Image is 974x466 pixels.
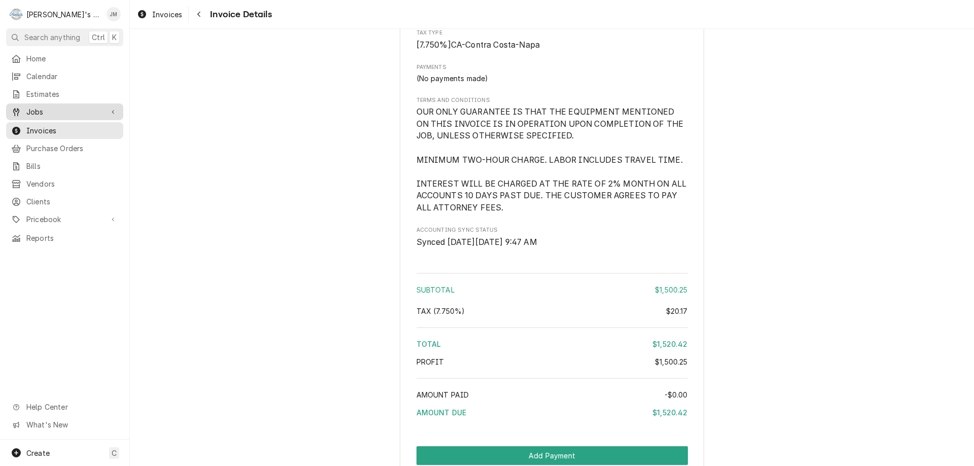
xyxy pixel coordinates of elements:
button: Search anythingCtrlK [6,28,123,46]
div: Accounting Sync Status [416,226,688,248]
a: Calendar [6,68,123,85]
div: R [9,7,23,21]
span: C [112,448,117,458]
span: Tax Type [416,39,688,51]
a: Go to Help Center [6,399,123,415]
span: [6.25%] California State [1%] California, Contra Costa County [0.5%] California, Napa County Dist... [416,307,465,315]
div: Tax [416,306,688,316]
div: $1,500.25 [655,356,687,367]
a: Vendors [6,175,123,192]
a: Go to Jobs [6,103,123,120]
span: Reports [26,233,118,243]
div: Subtotal [416,284,688,295]
a: Invoices [133,6,186,23]
div: Tax Type [416,29,688,51]
div: Button Group Row [416,446,688,465]
div: Rudy's Commercial Refrigeration's Avatar [9,7,23,21]
span: Clients [26,196,118,207]
a: Bills [6,158,123,174]
span: Terms and Conditions [416,106,688,214]
div: $20.17 [666,306,688,316]
span: Amount Paid [416,390,469,399]
span: K [112,32,117,43]
span: Home [26,53,118,64]
div: JM [107,7,121,21]
span: Accounting Sync Status [416,236,688,248]
span: Jobs [26,106,103,117]
div: Amount Paid [416,389,688,400]
span: Accounting Sync Status [416,226,688,234]
div: Terms and Conditions [416,96,688,214]
span: Profit [416,357,444,366]
span: Subtotal [416,285,455,294]
span: What's New [26,419,117,430]
span: Terms and Conditions [416,96,688,104]
a: Clients [6,193,123,210]
a: Estimates [6,86,123,102]
span: Calendar [26,71,118,82]
div: Total [416,339,688,349]
div: Jim McIntyre's Avatar [107,7,121,21]
span: OUR ONLY GUARANTEE IS THAT THE EQUIPMENT MENTIONED ON THIS INVOICE IS IN OPERATION UPON COMPLETIO... [416,107,689,212]
span: Invoices [152,9,182,20]
div: Profit [416,356,688,367]
span: Vendors [26,178,118,189]
label: Payments [416,63,688,71]
span: Invoices [26,125,118,136]
span: Purchase Orders [26,143,118,154]
a: Go to Pricebook [6,211,123,228]
a: Home [6,50,123,67]
a: Invoices [6,122,123,139]
a: Purchase Orders [6,140,123,157]
div: -$0.00 [665,389,688,400]
div: $1,520.42 [652,407,687,418]
span: Total [416,340,441,348]
div: Payments [416,63,688,84]
span: Create [26,449,50,457]
div: Amount Due [416,407,688,418]
span: Amount Due [416,408,467,417]
div: [PERSON_NAME]'s Commercial Refrigeration [26,9,101,20]
div: Amount Summary [416,269,688,425]
span: Bills [26,161,118,171]
div: $1,520.42 [652,339,687,349]
span: Search anything [24,32,80,43]
span: Ctrl [92,32,105,43]
span: Invoice Details [207,8,271,21]
span: Tax Type [416,29,688,37]
span: [6.25%] California State [1%] California, Contra Costa County [0.5%] California, Napa County Dist... [416,40,540,50]
a: Go to What's New [6,416,123,433]
button: Add Payment [416,446,688,465]
span: Help Center [26,402,117,412]
span: Estimates [26,89,118,99]
button: Navigate back [191,6,207,22]
span: Pricebook [26,214,103,225]
a: Reports [6,230,123,246]
div: $1,500.25 [655,284,687,295]
span: Synced [DATE][DATE] 9:47 AM [416,237,537,247]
